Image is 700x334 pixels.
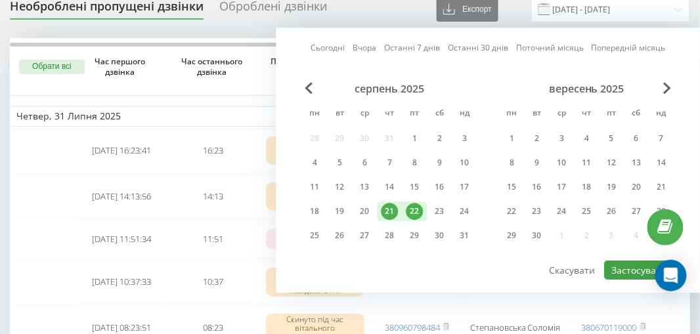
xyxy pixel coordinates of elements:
[649,153,674,173] div: нд 14 вер 2025 р.
[504,178,521,196] div: 15
[452,226,477,245] div: нд 31 серп 2025 р.
[529,130,546,147] div: 2
[427,201,452,221] div: сб 23 серп 2025 р.
[380,104,400,124] abbr: четвер
[624,153,649,173] div: сб 13 вер 2025 р.
[575,177,600,197] div: чт 18 вер 2025 р.
[575,129,600,148] div: чт 4 вер 2025 р.
[167,175,259,219] td: 14:13
[385,322,440,333] a: 380960798484
[303,226,328,245] div: пн 25 серп 2025 р.
[427,153,452,173] div: сб 9 серп 2025 р.
[579,154,596,171] div: 11
[500,153,525,173] div: пн 8 вер 2025 р.
[600,177,624,197] div: пт 19 вер 2025 р.
[452,177,477,197] div: нд 17 серп 2025 р.
[448,42,508,54] a: Останні 30 днів
[357,178,374,196] div: 13
[500,201,525,221] div: пн 22 вер 2025 р.
[357,154,374,171] div: 6
[542,261,602,280] button: Скасувати
[311,42,345,54] a: Сьогодні
[603,178,621,196] div: 19
[655,260,687,291] div: Open Intercom Messenger
[384,42,440,54] a: Останні 7 днів
[452,153,477,173] div: нд 10 серп 2025 р.
[305,104,325,124] abbr: понеділок
[600,129,624,148] div: пт 5 вер 2025 р.
[307,203,324,220] div: 18
[603,203,621,220] div: 26
[266,229,364,249] div: Менеджери не відповіли на дзвінок
[600,201,624,221] div: пт 26 вер 2025 р.
[427,129,452,148] div: сб 2 серп 2025 р.
[431,130,448,147] div: 2
[653,203,670,220] div: 28
[575,201,600,221] div: чт 25 вер 2025 р.
[554,154,571,171] div: 10
[382,227,399,244] div: 28
[406,178,424,196] div: 15
[652,104,672,124] abbr: неділя
[266,182,364,211] div: Скинуто під час вітального повідомлення
[353,42,376,54] a: Вчора
[86,56,157,77] span: Час першого дзвінка
[307,178,324,196] div: 11
[266,268,364,297] div: Скинуто під час вітального повідомлення
[452,201,477,221] div: нд 24 серп 2025 р.
[500,129,525,148] div: пн 1 вер 2025 р.
[19,60,85,74] button: Обрати всі
[456,130,473,147] div: 3
[603,154,621,171] div: 12
[653,178,670,196] div: 21
[628,154,645,171] div: 13
[305,82,313,94] span: Previous Month
[529,178,546,196] div: 16
[353,177,378,197] div: ср 13 серп 2025 р.
[529,154,546,171] div: 9
[378,153,403,173] div: чт 7 серп 2025 р.
[328,153,353,173] div: вт 5 серп 2025 р.
[357,203,374,220] div: 20
[382,203,399,220] div: 21
[330,104,350,124] abbr: вівторок
[525,201,550,221] div: вт 23 вер 2025 р.
[525,153,550,173] div: вт 9 вер 2025 р.
[600,153,624,173] div: пт 12 вер 2025 р.
[579,203,596,220] div: 25
[504,154,521,171] div: 8
[167,261,259,304] td: 10:37
[76,129,167,173] td: [DATE] 16:23:41
[525,177,550,197] div: вт 16 вер 2025 р.
[378,226,403,245] div: чт 28 серп 2025 р.
[627,104,647,124] abbr: субота
[624,129,649,148] div: сб 6 вер 2025 р.
[427,226,452,245] div: сб 30 серп 2025 р.
[456,178,473,196] div: 17
[328,177,353,197] div: вт 12 серп 2025 р.
[628,203,645,220] div: 27
[427,177,452,197] div: сб 16 серп 2025 р.
[550,129,575,148] div: ср 3 вер 2025 р.
[307,227,324,244] div: 25
[403,177,427,197] div: пт 15 серп 2025 р.
[500,177,525,197] div: пн 15 вер 2025 р.
[525,129,550,148] div: вт 2 вер 2025 р.
[455,104,475,124] abbr: неділя
[653,130,670,147] div: 7
[529,203,546,220] div: 23
[406,154,424,171] div: 8
[332,154,349,171] div: 5
[500,226,525,245] div: пн 29 вер 2025 р.
[456,227,473,244] div: 31
[575,153,600,173] div: чт 11 вер 2025 р.
[382,154,399,171] div: 7
[550,177,575,197] div: ср 17 вер 2025 р.
[527,104,547,124] abbr: вівторок
[76,261,167,304] td: [DATE] 10:37:33
[452,129,477,148] div: нд 3 серп 2025 р.
[303,82,477,95] div: серпень 2025
[456,203,473,220] div: 24
[382,178,399,196] div: 14
[357,227,374,244] div: 27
